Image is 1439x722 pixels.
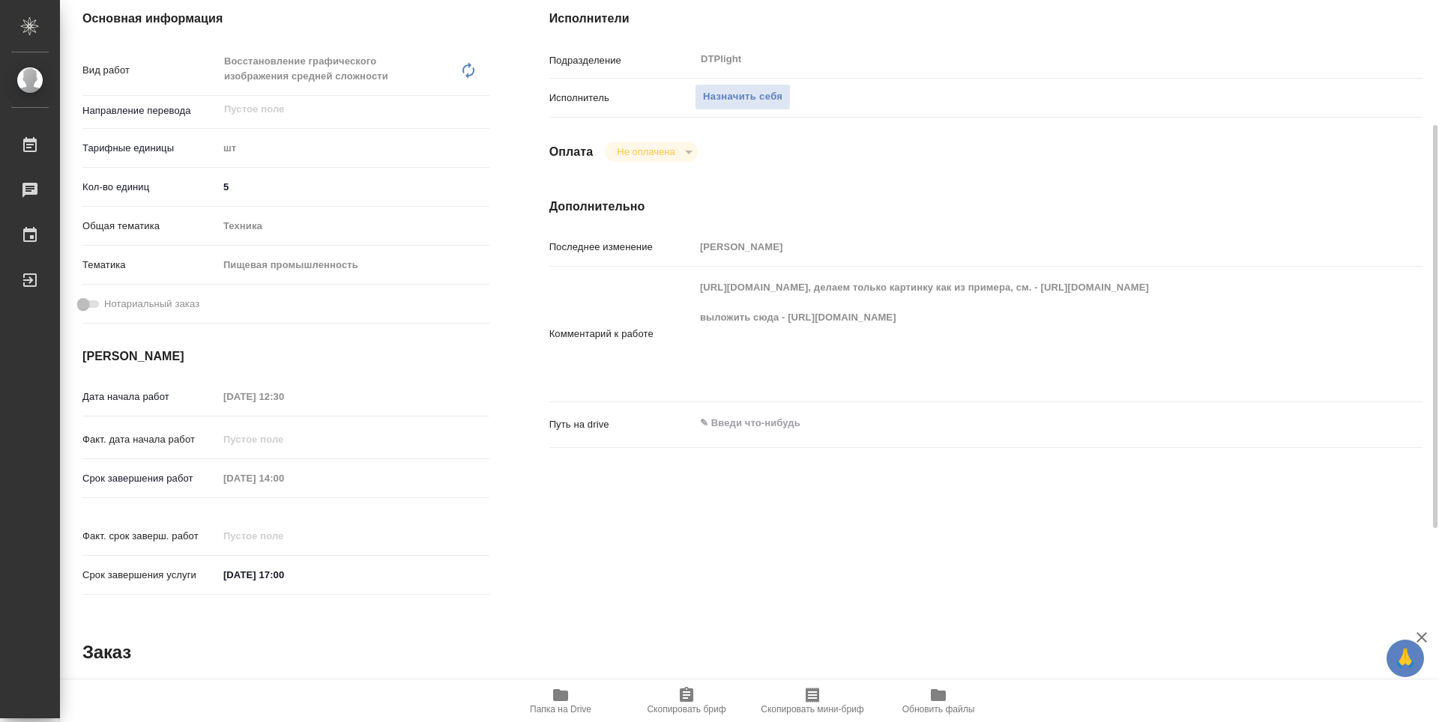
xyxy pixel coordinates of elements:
span: 🙏 [1393,643,1418,674]
input: Пустое поле [695,236,1350,258]
input: Пустое поле [218,386,349,407]
button: Назначить себя [695,84,791,110]
button: Папка на Drive [498,680,624,722]
input: Пустое поле [218,467,349,489]
input: Пустое поле [218,428,349,450]
button: Обновить файлы [875,680,1001,722]
p: Тарифные единицы [82,141,218,156]
p: Кол-во единиц [82,180,218,195]
p: Подразделение [549,53,695,68]
input: ✎ Введи что-нибудь [218,176,489,198]
div: Пищевая промышленность [218,252,489,278]
div: Техника [218,213,489,239]
p: Исполнитель [549,91,695,106]
h4: Оплата [549,143,594,161]
span: Скопировать мини-бриф [761,704,863,715]
h4: Дополнительно [549,198,1423,216]
p: Последнее изменение [549,240,695,255]
div: Не оплачена [605,142,697,162]
p: Срок завершения работ [82,471,218,486]
h2: Заказ [82,640,131,664]
p: Срок завершения услуги [82,568,218,583]
p: Комментарий к работе [549,327,695,342]
button: Скопировать бриф [624,680,749,722]
p: Тематика [82,258,218,273]
span: Скопировать бриф [647,704,725,715]
input: Пустое поле [223,100,454,118]
p: Факт. срок заверш. работ [82,529,218,544]
h4: [PERSON_NAME] [82,348,489,365]
span: Папка на Drive [530,704,591,715]
button: Не оплачена [612,145,679,158]
button: Скопировать мини-бриф [749,680,875,722]
button: 🙏 [1387,640,1424,677]
p: Направление перевода [82,103,218,118]
span: Обновить файлы [902,704,975,715]
span: Назначить себя [703,88,782,106]
p: Общая тематика [82,219,218,234]
input: Пустое поле [218,525,349,547]
p: Факт. дата начала работ [82,432,218,447]
p: Вид работ [82,63,218,78]
h4: Основная информация [82,10,489,28]
p: Дата начала работ [82,389,218,404]
textarea: [URL][DOMAIN_NAME], делаем только картинку как из примера, см. - [URL][DOMAIN_NAME] выложить сюда... [695,275,1350,390]
p: Путь на drive [549,417,695,432]
div: шт [218,136,489,161]
span: Нотариальный заказ [104,297,199,312]
h4: Исполнители [549,10,1423,28]
input: ✎ Введи что-нибудь [218,564,349,586]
